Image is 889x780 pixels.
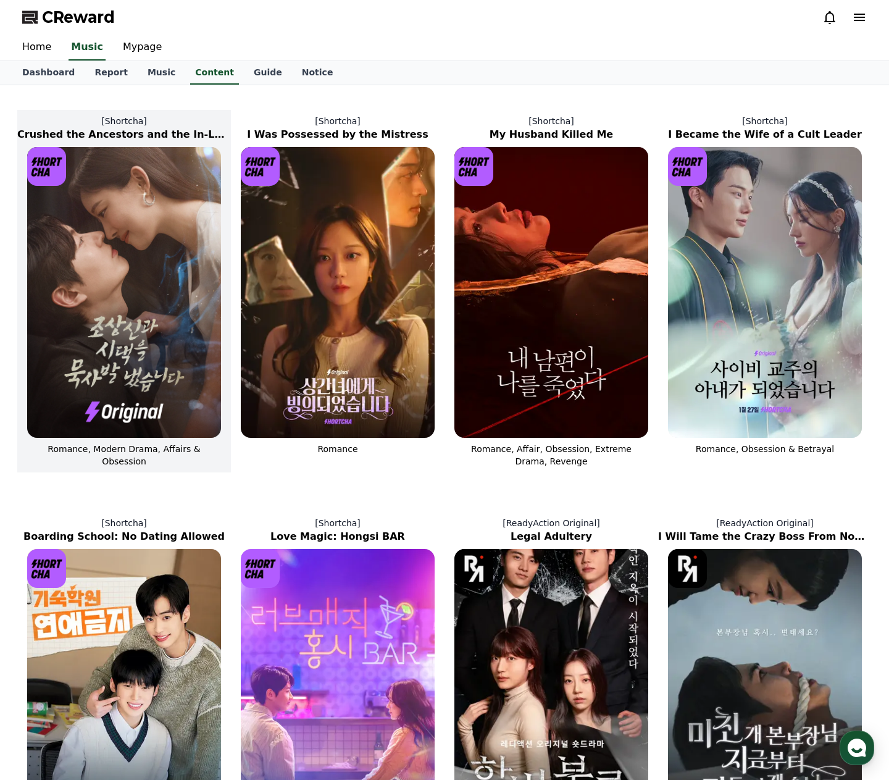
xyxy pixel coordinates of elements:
span: Home [31,410,53,420]
p: [Shortcha] [231,115,444,127]
img: My Husband Killed Me [454,147,648,438]
h2: My Husband Killed Me [444,127,658,142]
h2: Love Magic: Hongsi BAR [231,529,444,544]
span: Messages [102,411,139,421]
a: Home [12,35,61,61]
h2: Boarding School: No Dating Allowed [17,529,231,544]
a: [Shortcha] I Was Possessed by the Mistress I Was Possessed by the Mistress [object Object] Logo R... [231,105,444,477]
h2: I Was Possessed by the Mistress [231,127,444,142]
span: Romance, Affair, Obsession, Extreme Drama, Revenge [471,444,632,466]
a: Messages [81,392,159,422]
span: CReward [42,7,115,27]
p: [ReadyAction Original] [444,517,658,529]
img: [object Object] Logo [454,549,493,588]
a: Notice [292,61,343,85]
h2: I Will Tame the Crazy Boss From Now On [658,529,872,544]
a: Dashboard [12,61,85,85]
a: Content [190,61,239,85]
p: [Shortcha] [444,115,658,127]
span: Settings [183,410,213,420]
h2: I Became the Wife of a Cult Leader [658,127,872,142]
img: I Was Possessed by the Mistress [241,147,435,438]
h2: Crushed the Ancestors and the In-Laws [17,127,231,142]
span: Romance [317,444,357,454]
a: CReward [22,7,115,27]
img: [object Object] Logo [27,147,66,186]
h2: Legal Adultery [444,529,658,544]
span: Romance, Modern Drama, Affairs & Obsession [48,444,200,466]
p: [Shortcha] [17,517,231,529]
span: Romance, Obsession & Betrayal [696,444,834,454]
img: [object Object] Logo [454,147,493,186]
p: [Shortcha] [658,115,872,127]
a: [Shortcha] My Husband Killed Me My Husband Killed Me [object Object] Logo Romance, Affair, Obsess... [444,105,658,477]
img: Crushed the Ancestors and the In-Laws [27,147,221,438]
img: I Became the Wife of a Cult Leader [668,147,862,438]
a: Settings [159,392,237,422]
a: Music [69,35,106,61]
img: [object Object] Logo [241,147,280,186]
img: [object Object] Logo [27,549,66,588]
a: Home [4,392,81,422]
p: [Shortcha] [17,115,231,127]
img: [object Object] Logo [668,147,707,186]
a: Guide [244,61,292,85]
a: [Shortcha] Crushed the Ancestors and the In-Laws Crushed the Ancestors and the In-Laws [object Ob... [17,105,231,477]
a: Mypage [113,35,172,61]
p: [Shortcha] [231,517,444,529]
a: Report [85,61,138,85]
p: [ReadyAction Original] [658,517,872,529]
img: [object Object] Logo [668,549,707,588]
a: [Shortcha] I Became the Wife of a Cult Leader I Became the Wife of a Cult Leader [object Object] ... [658,105,872,477]
img: [object Object] Logo [241,549,280,588]
a: Music [138,61,185,85]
